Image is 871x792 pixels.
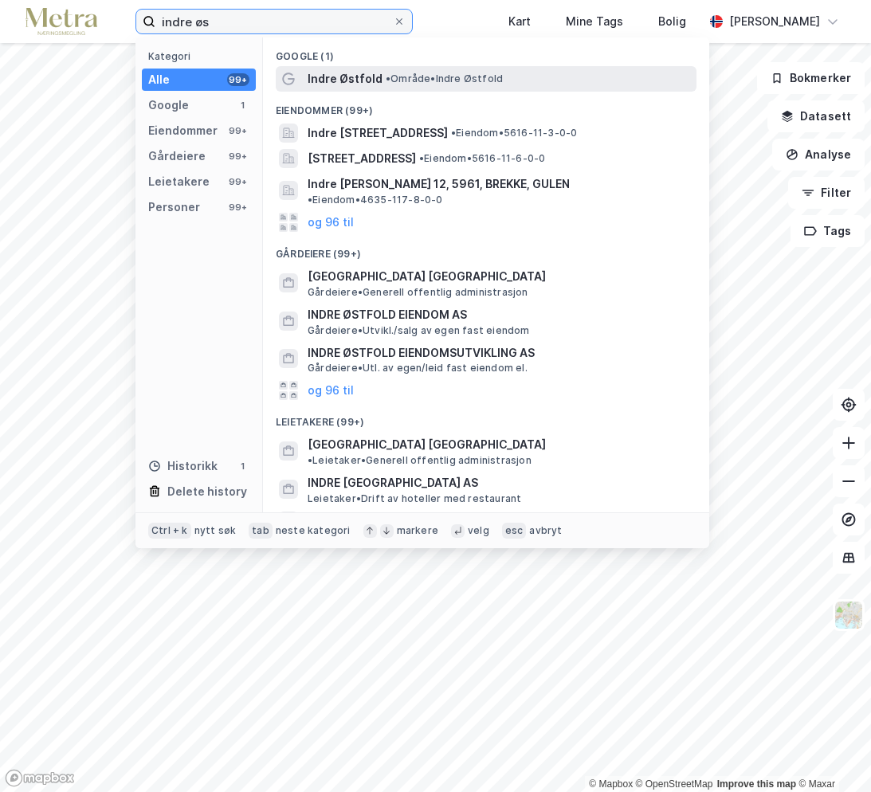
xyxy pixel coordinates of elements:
[308,454,532,467] span: Leietaker • Generell offentlig administrasjon
[308,69,383,88] span: Indre Østfold
[788,177,865,209] button: Filter
[717,778,796,790] a: Improve this map
[167,482,247,501] div: Delete history
[308,492,521,505] span: Leietaker • Drift av hoteller med restaurant
[308,362,528,374] span: Gårdeiere • Utl. av egen/leid fast eiendom el.
[566,12,623,31] div: Mine Tags
[451,127,456,139] span: •
[386,73,503,85] span: Område • Indre Østfold
[237,460,249,472] div: 1
[227,201,249,214] div: 99+
[263,92,709,120] div: Eiendommer (99+)
[148,50,256,62] div: Kategori
[791,716,871,792] iframe: Chat Widget
[636,778,713,790] a: OpenStreetMap
[772,139,865,171] button: Analyse
[148,523,191,539] div: Ctrl + k
[308,435,546,454] span: [GEOGRAPHIC_DATA] [GEOGRAPHIC_DATA]
[308,286,528,299] span: Gårdeiere • Generell offentlig administrasjon
[26,8,97,36] img: metra-logo.256734c3b2bbffee19d4.png
[227,175,249,188] div: 99+
[308,473,690,492] span: INDRE [GEOGRAPHIC_DATA] AS
[451,127,577,139] span: Eiendom • 5616-11-3-0-0
[791,215,865,247] button: Tags
[148,172,210,191] div: Leietakere
[308,343,690,363] span: INDRE ØSTFOLD EIENDOMSUTVIKLING AS
[729,12,820,31] div: [PERSON_NAME]
[308,381,354,400] button: og 96 til
[386,73,390,84] span: •
[589,778,633,790] a: Mapbox
[419,152,424,164] span: •
[155,10,393,33] input: Søk på adresse, matrikkel, gårdeiere, leietakere eller personer
[263,37,709,66] div: Google (1)
[419,152,545,165] span: Eiendom • 5616-11-6-0-0
[263,235,709,264] div: Gårdeiere (99+)
[308,124,448,143] span: Indre [STREET_ADDRESS]
[227,124,249,137] div: 99+
[249,523,273,539] div: tab
[308,194,443,206] span: Eiendom • 4635-117-8-0-0
[148,457,218,476] div: Historikk
[148,147,206,166] div: Gårdeiere
[308,194,312,206] span: •
[308,174,570,194] span: Indre [PERSON_NAME] 12, 5961, BREKKE, GULEN
[529,524,562,537] div: avbryt
[508,12,531,31] div: Kart
[227,73,249,86] div: 99+
[148,96,189,115] div: Google
[263,403,709,432] div: Leietakere (99+)
[308,454,312,466] span: •
[194,524,237,537] div: nytt søk
[791,716,871,792] div: Kontrollprogram for chat
[276,524,351,537] div: neste kategori
[308,512,495,531] span: INDRE ØSTFOLD VENTILASJON AS
[308,324,530,337] span: Gårdeiere • Utvikl./salg av egen fast eiendom
[834,600,864,630] img: Z
[148,70,170,89] div: Alle
[767,100,865,132] button: Datasett
[468,524,489,537] div: velg
[502,523,527,539] div: esc
[148,198,200,217] div: Personer
[5,769,75,787] a: Mapbox homepage
[308,149,416,168] span: [STREET_ADDRESS]
[397,524,438,537] div: markere
[308,213,354,232] button: og 96 til
[227,150,249,163] div: 99+
[308,267,690,286] span: [GEOGRAPHIC_DATA] [GEOGRAPHIC_DATA]
[658,12,686,31] div: Bolig
[757,62,865,94] button: Bokmerker
[237,99,249,112] div: 1
[148,121,218,140] div: Eiendommer
[308,305,690,324] span: INDRE ØSTFOLD EIENDOM AS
